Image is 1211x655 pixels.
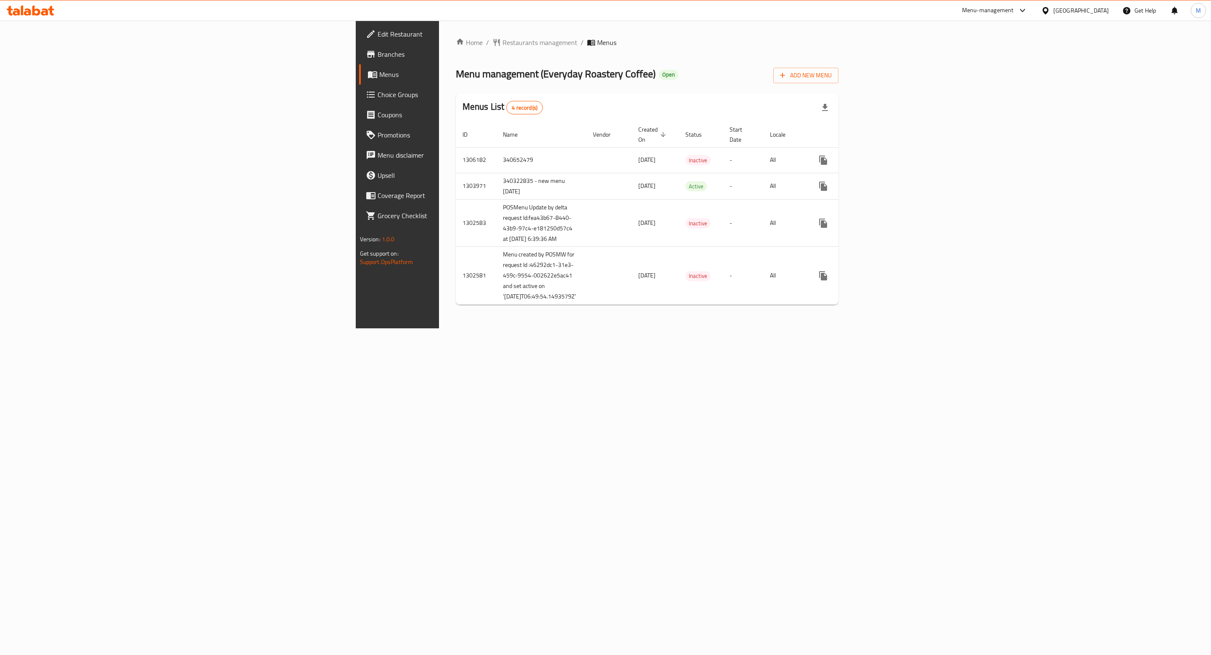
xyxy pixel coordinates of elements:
td: All [763,247,806,305]
div: Open [659,70,678,80]
div: Inactive [685,218,711,228]
a: Support.OpsPlatform [360,256,413,267]
span: Locale [770,129,796,140]
span: Start Date [730,124,753,145]
span: Status [685,129,713,140]
span: Edit Restaurant [378,29,551,39]
span: Menus [597,37,616,48]
table: enhanced table [456,122,901,305]
button: more [813,266,833,286]
span: 1.0.0 [382,234,395,245]
div: Export file [815,98,835,118]
span: [DATE] [638,154,656,165]
a: Promotions [359,125,558,145]
span: Promotions [378,130,551,140]
h2: Menus List [463,100,543,114]
a: Upsell [359,165,558,185]
a: Choice Groups [359,85,558,105]
li: / [581,37,584,48]
span: ID [463,129,479,140]
span: Open [659,71,678,78]
button: Change Status [833,266,854,286]
span: [DATE] [638,180,656,191]
div: Inactive [685,155,711,165]
span: Version: [360,234,381,245]
a: Coupons [359,105,558,125]
span: Upsell [378,170,551,180]
th: Actions [806,122,901,148]
td: - [723,199,763,247]
a: Grocery Checklist [359,206,558,226]
span: Grocery Checklist [378,211,551,221]
span: Menus [379,69,551,79]
td: All [763,173,806,199]
span: [DATE] [638,217,656,228]
nav: breadcrumb [456,37,839,48]
span: Branches [378,49,551,59]
button: Change Status [833,176,854,196]
span: Coverage Report [378,190,551,201]
span: Vendor [593,129,621,140]
td: - [723,247,763,305]
span: 4 record(s) [507,104,542,112]
div: Active [685,181,707,191]
span: Get support on: [360,248,399,259]
button: more [813,213,833,233]
td: - [723,147,763,173]
span: Choice Groups [378,90,551,100]
td: - [723,173,763,199]
span: Active [685,182,707,191]
div: Total records count [506,101,543,114]
span: Coupons [378,110,551,120]
div: Menu-management [962,5,1014,16]
span: [DATE] [638,270,656,281]
span: Inactive [685,271,711,281]
div: [GEOGRAPHIC_DATA] [1053,6,1109,15]
a: Edit Restaurant [359,24,558,44]
span: Created On [638,124,669,145]
span: Menu disclaimer [378,150,551,160]
td: All [763,199,806,247]
button: Change Status [833,150,854,170]
button: Add New Menu [773,68,838,83]
span: Menu management ( Everyday Roastery Coffee ) [456,64,656,83]
button: more [813,176,833,196]
span: Add New Menu [780,70,832,81]
td: All [763,147,806,173]
span: Name [503,129,529,140]
span: Inactive [685,156,711,165]
a: Menu disclaimer [359,145,558,165]
a: Coverage Report [359,185,558,206]
button: more [813,150,833,170]
span: M [1196,6,1201,15]
a: Branches [359,44,558,64]
a: Menus [359,64,558,85]
span: Inactive [685,219,711,228]
button: Change Status [833,213,854,233]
